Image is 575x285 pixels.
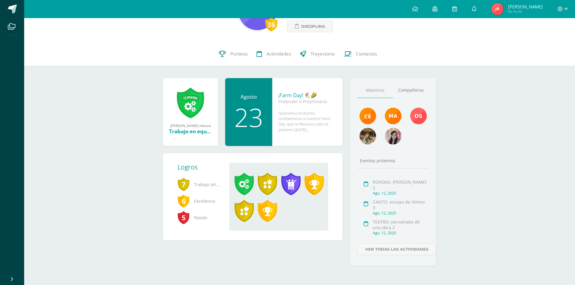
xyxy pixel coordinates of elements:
[177,211,190,224] span: 5
[359,108,376,124] img: 9fe7580334846c559dff5945f0b8902e.png
[373,191,427,196] div: Ago. 12, 2025
[508,4,543,10] span: [PERSON_NAME]
[265,17,277,31] div: 36
[252,42,295,66] a: Actividades
[267,51,291,57] span: Actividades
[230,51,248,57] span: Punteos
[508,9,543,14] span: Mi Perfil
[177,177,190,191] span: 7
[214,42,252,66] a: Punteos
[278,92,337,99] div: ¡Farm Day! 🐔🌽
[231,93,266,100] div: Agosto
[373,230,427,236] div: Ago. 12, 2025
[359,128,376,144] img: 65541f5bcc6bbdd0a46ad6ed271a204a.png
[357,243,436,255] a: Ver todas las actividades
[278,110,337,132] div: Queremos invitarlos cordialmente a nuestro Farm Day, que se llevará a cabo el próximo [DATE][PERS...
[339,42,382,66] a: Contactos
[295,42,339,66] a: Trayectoria
[385,128,401,144] img: c3188254262cfb8130bce2ca5e5eafab.png
[287,21,333,32] a: Disciplina
[278,99,337,104] div: Prekinder II Preprimaria
[356,51,377,57] span: Contactos
[373,211,427,216] div: Ago. 12, 2025
[357,83,393,98] a: Maestros
[357,158,429,163] div: Eventos próximos
[169,123,212,128] div: [PERSON_NAME] obtuvo
[373,179,427,191] div: RONDAS: [PERSON_NAME] 2
[373,219,427,230] div: TEATRO: personajes de una obra 2
[410,108,427,124] img: ee938a28e177a3a54d4141a9d3cbdf0a.png
[393,83,429,98] a: Compañeros
[491,3,503,15] img: 7b6360fa893c69f5a9dd7757fb9cef2f.png
[177,209,220,226] span: Pasión
[301,21,325,32] span: Disciplina
[169,128,212,135] div: Trabajo en equipo
[373,199,427,211] div: CANTO: ensayo de Himno 3
[177,194,190,208] span: 6
[177,176,220,193] span: Trabajo original
[311,51,335,57] span: Trayectoria
[177,163,225,171] div: Logros
[177,193,220,209] span: Excelencia
[231,105,266,130] div: 23
[385,108,401,124] img: 21030e95f1ad280d4cf9ac00141d2c89.png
